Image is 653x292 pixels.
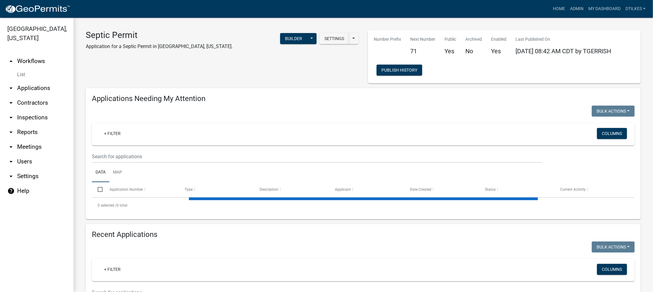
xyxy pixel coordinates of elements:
span: Application Number [110,187,143,192]
datatable-header-cell: Description [254,182,329,197]
h5: Yes [445,47,456,55]
i: arrow_drop_down [7,143,15,151]
datatable-header-cell: Status [479,182,554,197]
button: Bulk Actions [592,241,635,253]
button: Builder [280,33,307,44]
p: Number Prefix [374,36,401,43]
i: arrow_drop_down [7,158,15,165]
a: Admin [568,3,586,15]
input: Search for applications [92,150,542,163]
a: + Filter [99,128,126,139]
a: Data [92,163,109,182]
h5: Yes [491,47,507,55]
i: arrow_drop_down [7,99,15,107]
datatable-header-cell: Date Created [404,182,479,197]
p: Enabled [491,36,507,43]
h5: 71 [411,47,436,55]
h3: Septic Permit [86,30,233,40]
button: Publish History [377,65,422,76]
i: arrow_drop_down [7,129,15,136]
h5: No [466,47,482,55]
h4: Recent Applications [92,230,635,239]
datatable-header-cell: Type [179,182,254,197]
p: Archived [466,36,482,43]
i: arrow_drop_down [7,114,15,121]
span: 0 selected / [98,203,117,208]
i: arrow_drop_down [7,84,15,92]
span: Description [260,187,278,192]
datatable-header-cell: Applicant [329,182,404,197]
a: dtilkes [623,3,648,15]
p: Public [445,36,456,43]
span: [DATE] 08:42 AM CDT by TGERRISH [516,47,611,55]
p: Last Published On [516,36,611,43]
span: Current Activity [560,187,586,192]
i: arrow_drop_up [7,58,15,65]
button: Columns [597,128,627,139]
i: arrow_drop_down [7,173,15,180]
span: Status [485,187,496,192]
button: Settings [320,33,349,44]
i: help [7,187,15,195]
datatable-header-cell: Select [92,182,103,197]
a: + Filter [99,264,126,275]
h4: Applications Needing My Attention [92,94,635,103]
p: Next Number [411,36,436,43]
datatable-header-cell: Application Number [103,182,178,197]
span: Applicant [335,187,351,192]
datatable-header-cell: Current Activity [554,182,629,197]
a: Map [109,163,126,182]
p: Application for a Septic Permit in [GEOGRAPHIC_DATA], [US_STATE]. [86,43,233,50]
div: 0 total [92,198,635,213]
button: Columns [597,264,627,275]
a: Home [550,3,568,15]
wm-modal-confirm: Workflow Publish History [377,68,422,73]
span: Type [185,187,193,192]
button: Bulk Actions [592,106,635,117]
a: My Dashboard [586,3,623,15]
span: Date Created [410,187,431,192]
